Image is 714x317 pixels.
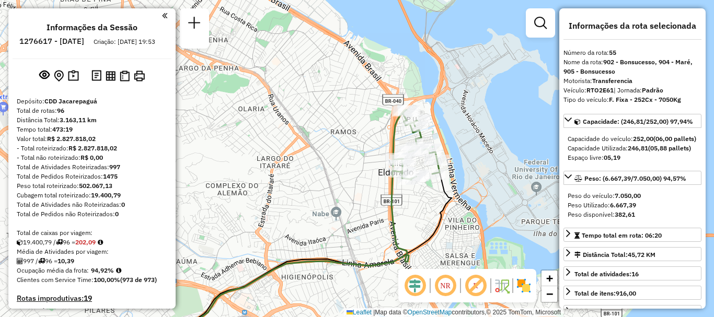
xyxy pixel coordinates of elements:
[568,210,697,219] div: Peso disponível:
[563,266,701,280] a: Total de atividades:16
[17,228,167,238] div: Total de caixas por viagem:
[91,266,114,274] strong: 94,92%
[120,276,157,284] strong: (973 de 973)
[563,95,701,104] div: Tipo do veículo:
[60,116,97,124] strong: 3.163,11 km
[433,273,458,298] span: Ocultar NR
[17,209,167,219] div: Total de Pedidos não Roteirizados:
[38,258,45,264] i: Total de rotas
[47,22,137,32] h4: Informações da Sessão
[631,270,639,278] strong: 16
[184,13,205,36] a: Nova sessão e pesquisa
[17,238,167,247] div: 19.400,79 / 96 =
[19,37,84,46] h6: 1276617 - [DATE]
[563,286,701,300] a: Total de itens:916,00
[609,96,681,103] strong: F. Fixa - 252Cx - 7050Kg
[563,58,693,75] strong: 902 - Bonsucesso, 904 - Maré, 905 - Bonsucesso
[563,86,701,95] div: Veículo:
[609,49,616,56] strong: 55
[653,135,696,143] strong: (06,00 pallets)
[17,125,167,134] div: Tempo total:
[52,68,66,84] button: Centralizar mapa no depósito ou ponto de apoio
[628,251,655,259] span: 45,72 KM
[17,266,89,274] span: Ocupação média da frota:
[568,134,697,144] div: Capacidade do veículo:
[89,37,159,46] div: Criação: [DATE] 19:53
[56,239,63,245] i: Total de rotas
[89,68,103,84] button: Logs desbloquear sessão
[17,162,167,172] div: Total de Atividades Roteirizadas:
[574,289,636,298] div: Total de itens:
[586,86,614,94] strong: RTO2E61
[563,171,701,185] a: Peso: (6.667,39/7.050,00) 94,57%
[648,144,691,152] strong: (05,88 pallets)
[17,276,94,284] span: Clientes com Service Time:
[76,307,80,316] strong: 0
[17,172,167,181] div: Total de Pedidos Roteirizados:
[79,182,112,190] strong: 502.067,13
[17,106,167,115] div: Total de rotas:
[17,115,167,125] div: Distância Total:
[563,228,701,242] a: Tempo total em rota: 06:20
[75,238,96,246] strong: 202,09
[84,293,92,303] strong: 19
[17,256,167,266] div: 997 / 96 =
[17,153,167,162] div: - Total não roteirizado:
[633,135,653,143] strong: 252,00
[103,172,118,180] strong: 1475
[408,309,452,316] a: OpenStreetMap
[583,118,693,125] span: Capacidade: (246,81/252,00) 97,94%
[616,289,636,297] strong: 916,00
[115,210,119,218] strong: 0
[563,187,701,224] div: Peso: (6.667,39/7.050,00) 94,57%
[615,210,635,218] strong: 382,61
[563,21,701,31] h4: Informações da rota selecionada
[94,276,120,284] strong: 100,00%
[463,273,488,298] span: Exibir rótulo
[563,48,701,57] div: Número da rota:
[17,258,23,264] i: Total de Atividades
[98,239,103,245] i: Meta Caixas/viagem: 221,30 Diferença: -19,21
[642,86,663,94] strong: Padrão
[615,192,641,199] strong: 7.050,00
[604,154,620,161] strong: 05,19
[563,57,701,76] div: Nome da rota:
[52,125,73,133] strong: 473:19
[121,201,125,208] strong: 0
[614,86,663,94] span: | Jornada:
[542,286,557,302] a: Zoom out
[546,272,553,285] span: +
[568,192,641,199] span: Peso do veículo:
[610,201,636,209] strong: 6.667,39
[574,270,639,278] span: Total de atividades:
[568,201,697,210] div: Peso Utilizado:
[493,277,510,294] img: Fluxo de ruas
[57,107,64,114] strong: 96
[402,273,428,298] span: Ocultar deslocamento
[344,308,563,317] div: Map data © contributors,© 2025 TomTom, Microsoft
[347,309,372,316] a: Leaflet
[582,231,662,239] span: Tempo total em rota: 06:20
[17,181,167,191] div: Peso total roteirizado:
[628,144,648,152] strong: 246,81
[37,67,52,84] button: Exibir sessão original
[542,271,557,286] a: Zoom in
[103,68,118,83] button: Visualizar relatório de Roteirização
[563,114,701,128] a: Capacidade: (246,81/252,00) 97,94%
[162,9,167,21] a: Clique aqui para minimizar o painel
[530,13,551,33] a: Exibir filtros
[17,144,167,153] div: - Total roteirizado:
[515,277,532,294] img: Exibir/Ocultar setores
[132,68,147,84] button: Imprimir Rotas
[68,144,117,152] strong: R$ 2.827.818,02
[563,130,701,167] div: Capacidade: (246,81/252,00) 97,94%
[91,191,121,199] strong: 19.400,79
[109,163,120,171] strong: 997
[546,287,553,300] span: −
[80,154,103,161] strong: R$ 0,00
[118,68,132,84] button: Visualizar Romaneio
[568,153,697,162] div: Espaço livre:
[66,68,81,84] button: Painel de Sugestão
[17,294,167,303] h4: Rotas improdutivas:
[116,267,121,274] em: Média calculada utilizando a maior ocupação (%Peso ou %Cubagem) de cada rota da sessão. Rotas cro...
